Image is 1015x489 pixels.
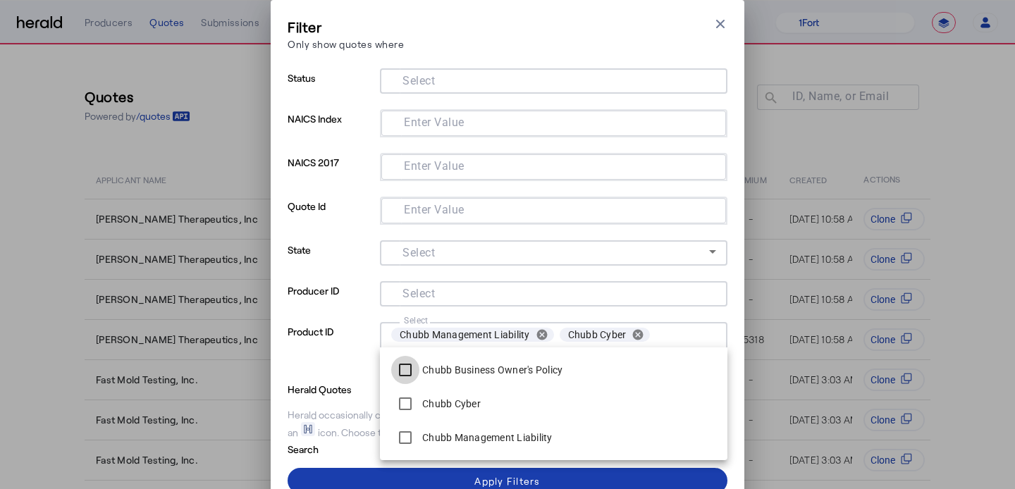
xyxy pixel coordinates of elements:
[404,203,465,216] mat-label: Enter Value
[530,328,554,341] button: remove Chubb Management Liability
[288,68,374,109] p: Status
[404,116,465,129] mat-label: Enter Value
[288,281,374,322] p: Producer ID
[393,157,715,174] mat-chip-grid: Selection
[288,240,374,281] p: State
[626,328,650,341] button: remove Chubb Cyber
[419,431,553,445] label: Chubb Management Liability
[288,408,727,440] div: Herald occasionally creates quotes on your behalf for testing purposes, which will be shown with ...
[288,37,404,51] p: Only show quotes where
[393,113,715,130] mat-chip-grid: Selection
[402,246,435,259] mat-label: Select
[288,17,404,37] h3: Filter
[404,315,429,325] mat-label: Select
[391,325,716,364] mat-chip-grid: Selection
[402,74,435,87] mat-label: Select
[288,153,374,197] p: NAICS 2017
[288,380,398,397] p: Herald Quotes
[400,328,530,342] span: Chubb Management Liability
[288,197,374,240] p: Quote Id
[474,473,540,488] div: Apply Filters
[419,363,562,377] label: Chubb Business Owner's Policy
[391,284,716,301] mat-chip-grid: Selection
[288,322,374,380] p: Product ID
[404,159,465,173] mat-label: Enter Value
[393,201,715,218] mat-chip-grid: Selection
[419,397,481,411] label: Chubb Cyber
[288,440,398,457] p: Search
[391,71,716,88] mat-chip-grid: Selection
[288,109,374,153] p: NAICS Index
[402,287,435,300] mat-label: Select
[568,328,627,342] span: Chubb Cyber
